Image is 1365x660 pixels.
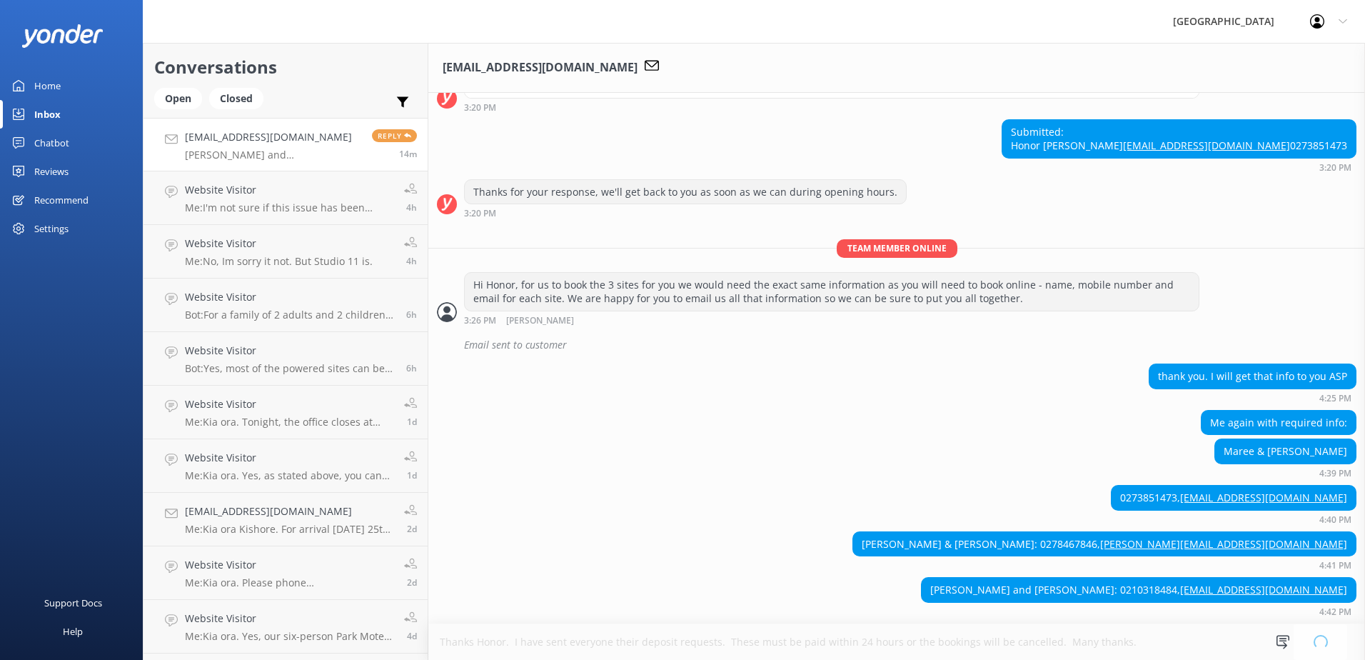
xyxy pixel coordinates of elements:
h4: Website Visitor [185,611,393,626]
strong: 4:41 PM [1319,561,1351,570]
span: Reply [372,129,417,142]
div: Help [63,617,83,646]
h4: Website Visitor [185,396,393,412]
div: [PERSON_NAME] and [PERSON_NAME]: 0210318484, [922,578,1356,602]
a: Website VisitorMe:No, Im sorry it not. But Studio 11 is.4h [143,225,428,279]
h4: Website Visitor [185,182,393,198]
a: Open [154,90,209,106]
div: Open [154,88,202,109]
p: Bot: Yes, most of the powered sites can be used for tents, as well as campervans and caravans. [185,362,396,375]
div: Home [34,71,61,100]
div: Submitted: Honor [PERSON_NAME] 0273851473 [1002,120,1356,158]
div: Inbox [34,100,61,129]
strong: 3:20 PM [464,104,496,112]
span: Aug 31 2025 11:57am (UTC +12:00) Pacific/Auckland [406,255,417,267]
div: Maree & [PERSON_NAME] [1215,439,1356,464]
div: 2025-08-31T03:30:22.780 [437,333,1356,357]
h4: Website Visitor [185,557,393,573]
h4: Website Visitor [185,236,373,251]
span: Aug 29 2025 07:30pm (UTC +12:00) Pacific/Auckland [407,469,417,481]
span: [PERSON_NAME] [506,316,574,326]
h4: Website Visitor [185,289,396,305]
h4: Website Visitor [185,450,393,466]
div: Email sent to customer [464,333,1356,357]
a: Website VisitorMe:Kia ora. Yes, our six-person Park Motels 2 and 17 are available this weekend ([... [143,600,428,654]
span: Aug 31 2025 04:42pm (UTC +12:00) Pacific/Auckland [399,148,417,160]
p: Me: I'm not sure if this issue has been resolved for you or not. If not, could you please give us... [185,201,393,214]
a: [EMAIL_ADDRESS][DOMAIN_NAME] [1180,491,1347,504]
div: Aug 31 2025 04:25pm (UTC +12:00) Pacific/Auckland [1149,393,1356,403]
p: Me: Kia ora. Yes, our six-person Park Motels 2 and 17 are available this weekend ([DATE] 29th, [D... [185,630,393,643]
strong: 4:39 PM [1319,469,1351,478]
h2: Conversations [154,54,417,81]
div: Closed [209,88,263,109]
span: Aug 29 2025 02:23pm (UTC +12:00) Pacific/Auckland [407,576,417,589]
a: [EMAIL_ADDRESS][DOMAIN_NAME] [1123,139,1290,152]
div: Aug 31 2025 03:20pm (UTC +12:00) Pacific/Auckland [464,102,1199,112]
div: Aug 31 2025 04:40pm (UTC +12:00) Pacific/Auckland [1111,514,1356,524]
div: Settings [34,214,69,243]
strong: 4:42 PM [1319,608,1351,616]
div: Aug 31 2025 04:42pm (UTC +12:00) Pacific/Auckland [921,606,1356,616]
strong: 4:40 PM [1319,516,1351,524]
strong: 3:20 PM [1319,164,1351,172]
span: Team member online [837,239,957,257]
a: Closed [209,90,271,106]
div: thank you. I will get that info to you ASP [1149,364,1356,389]
h4: [EMAIL_ADDRESS][DOMAIN_NAME] [185,129,361,145]
a: Website VisitorMe:Kia ora. Please phone [PHONE_NUMBER] or email [EMAIL_ADDRESS][DOMAIN_NAME] with... [143,546,428,600]
div: Chatbot [34,129,69,157]
p: Me: Kia ora Kishore. For arrival [DATE] 25th and departure [DATE], the only units we have availab... [185,523,393,536]
div: Aug 31 2025 03:26pm (UTC +12:00) Pacific/Auckland [464,315,1199,326]
a: Website VisitorMe:Kia ora. Tonight, the office closes at 8:00pm - feel free to give us a call on ... [143,386,428,439]
a: Website VisitorBot:For a family of 2 adults and 2 children, you might consider the following opti... [143,279,428,332]
p: [PERSON_NAME] and [PERSON_NAME]: 0210318484, [EMAIL_ADDRESS][DOMAIN_NAME] [185,149,361,161]
a: Website VisitorMe:I'm not sure if this issue has been resolved for you or not. If not, could you ... [143,171,428,225]
span: Aug 27 2025 10:57am (UTC +12:00) Pacific/Auckland [407,630,417,642]
span: Aug 29 2025 07:31pm (UTC +12:00) Pacific/Auckland [407,416,417,428]
a: [PERSON_NAME][EMAIL_ADDRESS][DOMAIN_NAME] [1100,537,1347,551]
a: Website VisitorBot:Yes, most of the powered sites can be used for tents, as well as campervans an... [143,332,428,386]
a: [EMAIL_ADDRESS][DOMAIN_NAME]Me:Kia ora Kishore. For arrival [DATE] 25th and departure [DATE], the... [143,493,428,546]
div: Support Docs [44,589,102,617]
div: Hi Honor, for us to book the 3 sites for you we would need the exact same information as you will... [465,273,1199,311]
p: Me: Kia ora. Tonight, the office closes at 8:00pm - feel free to give us a call on [PHONE_NUMBER]... [185,416,393,429]
div: Reviews [34,157,69,186]
span: Aug 31 2025 11:59am (UTC +12:00) Pacific/Auckland [406,201,417,214]
div: Aug 31 2025 04:39pm (UTC +12:00) Pacific/Auckland [1214,468,1356,478]
a: [EMAIL_ADDRESS][DOMAIN_NAME] [1180,583,1347,596]
div: Thanks for your response, we'll get back to you as soon as we can during opening hours. [465,180,906,204]
div: Aug 31 2025 04:41pm (UTC +12:00) Pacific/Auckland [852,560,1356,570]
p: Me: No, Im sorry it not. But Studio 11 is. [185,255,373,268]
span: Aug 31 2025 10:46am (UTC +12:00) Pacific/Auckland [406,309,417,321]
span: Aug 29 2025 02:39pm (UTC +12:00) Pacific/Auckland [407,523,417,535]
div: Me again with required info: [1202,411,1356,435]
h3: [EMAIL_ADDRESS][DOMAIN_NAME] [443,59,638,77]
textarea: Thanks Honor. I have sent everyone their deposit requests. These must be paid within 24 hours or ... [428,624,1365,660]
a: [EMAIL_ADDRESS][DOMAIN_NAME][PERSON_NAME] and [PERSON_NAME]: 0210318484, [EMAIL_ADDRESS][DOMAIN_N... [143,118,428,171]
div: [PERSON_NAME] & [PERSON_NAME]: 0278467846, [853,532,1356,556]
p: Me: Kia ora. Yes, as stated above, you can check in any time after 11am for a camping site and yo... [185,469,393,482]
span: Aug 31 2025 10:01am (UTC +12:00) Pacific/Auckland [406,362,417,374]
h4: [EMAIL_ADDRESS][DOMAIN_NAME] [185,504,393,519]
strong: 3:26 PM [464,316,496,326]
div: Aug 31 2025 03:20pm (UTC +12:00) Pacific/Auckland [464,208,907,218]
p: Bot: For a family of 2 adults and 2 children, you might consider the following options: - **Park ... [185,309,396,321]
div: Aug 31 2025 03:20pm (UTC +12:00) Pacific/Auckland [1002,162,1356,172]
div: Recommend [34,186,89,214]
strong: 4:25 PM [1319,394,1351,403]
div: 0273851473, [1112,486,1356,510]
img: yonder-white-logo.png [21,24,104,48]
p: Me: Kia ora. Please phone [PHONE_NUMBER] or email [EMAIL_ADDRESS][DOMAIN_NAME] with your booking ... [185,576,393,589]
strong: 3:20 PM [464,209,496,218]
h4: Website Visitor [185,343,396,359]
a: Website VisitorMe:Kia ora. Yes, as stated above, you can check in any time after 11am for a campi... [143,439,428,493]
